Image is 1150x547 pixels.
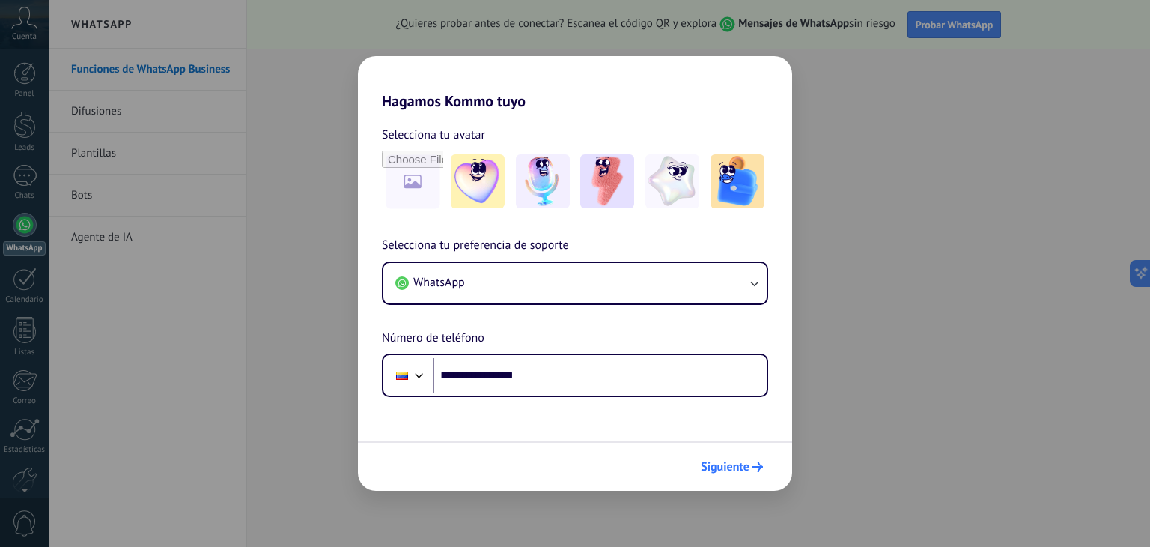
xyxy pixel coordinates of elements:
[451,154,505,208] img: -1.jpeg
[645,154,699,208] img: -4.jpeg
[382,329,484,348] span: Número de teléfono
[382,125,485,145] span: Selecciona tu avatar
[701,462,749,472] span: Siguiente
[388,360,416,391] div: Colombia: + 57
[358,56,792,110] h2: Hagamos Kommo tuyo
[580,154,634,208] img: -3.jpeg
[516,154,570,208] img: -2.jpeg
[383,263,767,303] button: WhatsApp
[382,236,569,256] span: Selecciona tu preferencia de soporte
[413,275,465,290] span: WhatsApp
[694,454,770,480] button: Siguiente
[711,154,764,208] img: -5.jpeg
